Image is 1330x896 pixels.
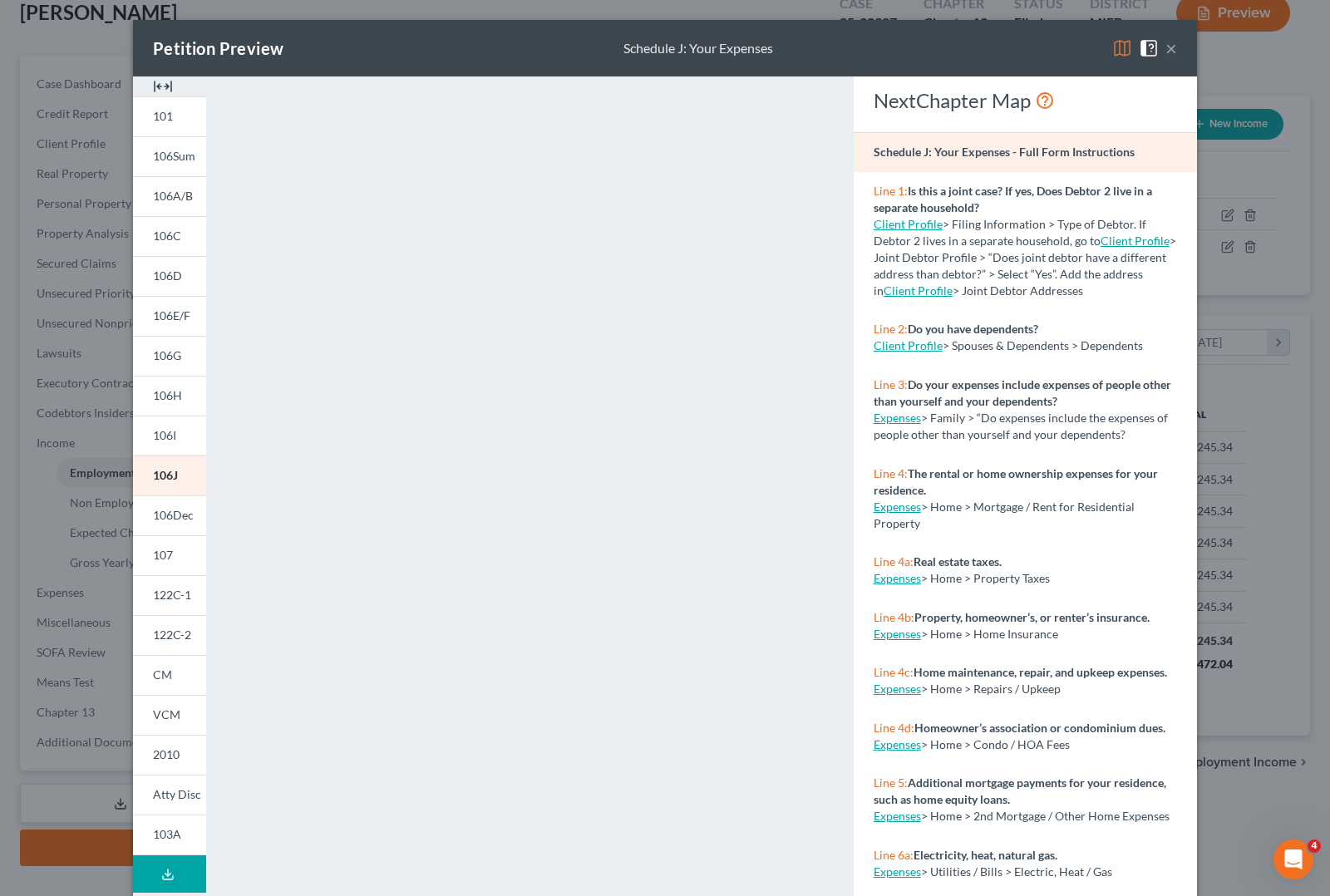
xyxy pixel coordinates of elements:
span: Line 4d: [874,721,914,735]
a: 107 [133,535,206,575]
span: VCM [153,707,180,721]
span: 107 [153,548,173,562]
span: 106D [153,268,182,283]
img: map-eea8200ae884c6f1103ae1953ef3d486a96c86aabb227e865a55264e3737af1f.svg [1112,38,1132,58]
a: Expenses [874,864,921,879]
span: > Spouses & Dependents > Dependents [943,338,1143,352]
a: Atty Disc [133,775,206,815]
span: 106H [153,388,182,402]
span: 4 [1308,839,1321,853]
a: 122C-2 [133,615,206,655]
a: Expenses [874,682,921,696]
button: × [1165,38,1177,58]
a: Expenses [874,571,921,585]
span: Line 6a: [874,848,914,862]
span: > Joint Debtor Profile > “Does joint debtor have a different address than debtor?” > Select “Yes”... [874,234,1176,298]
strong: Home maintenance, repair, and upkeep expenses. [914,665,1167,679]
span: 101 [153,109,173,123]
span: 106I [153,428,176,442]
span: Line 1: [874,184,908,198]
span: Line 4a: [874,554,914,569]
span: Atty Disc [153,787,201,801]
div: Petition Preview [153,37,283,60]
span: > Home > Condo / HOA Fees [921,737,1070,751]
a: Expenses [874,500,921,514]
a: Expenses [874,627,921,641]
span: Line 3: [874,377,908,391]
div: Schedule J: Your Expenses [623,39,773,58]
a: 2010 [133,735,206,775]
a: 106Dec [133,495,206,535]
span: 122C-1 [153,588,191,602]
strong: Schedule J: Your Expenses - Full Form Instructions [874,145,1135,159]
strong: Do your expenses include expenses of people other than yourself and your dependents? [874,377,1171,408]
a: VCM [133,695,206,735]
span: 106E/F [153,308,190,322]
a: 106H [133,376,206,416]
span: 2010 [153,747,180,761]
strong: Real estate taxes. [914,554,1002,569]
a: 106Sum [133,136,206,176]
a: Client Profile [874,338,943,352]
strong: Property, homeowner’s, or renter’s insurance. [914,610,1150,624]
span: CM [153,667,172,682]
a: Expenses [874,809,921,823]
a: 106A/B [133,176,206,216]
strong: Additional mortgage payments for your residence, such as home equity loans. [874,775,1166,806]
span: > Joint Debtor Addresses [884,283,1083,298]
a: 101 [133,96,206,136]
span: 106G [153,348,181,362]
span: > Home > Mortgage / Rent for Residential Property [874,500,1135,530]
a: 106I [133,416,206,455]
a: 106G [133,336,206,376]
a: 103A [133,815,206,855]
span: > Home > Property Taxes [921,571,1050,585]
span: 106Dec [153,508,194,522]
span: 106Sum [153,149,195,163]
a: Client Profile [1101,234,1170,248]
a: 106D [133,256,206,296]
span: 103A [153,827,181,841]
span: > Family > “Do expenses include the expenses of people other than yourself and your dependents? [874,411,1168,441]
span: > Utilities / Bills > Electric, Heat / Gas [921,864,1112,879]
a: Expenses [874,411,921,425]
img: help-close-5ba153eb36485ed6c1ea00a893f15db1cb9b99d6cae46e1a8edb6c62d00a1a76.svg [1139,38,1159,58]
iframe: Intercom live chat [1273,839,1313,879]
span: > Home > 2nd Mortgage / Other Home Expenses [921,809,1170,823]
span: Line 5: [874,775,908,790]
span: 122C-2 [153,628,191,642]
a: Client Profile [874,217,943,231]
span: > Home > Repairs / Upkeep [921,682,1061,696]
strong: Electricity, heat, natural gas. [914,848,1057,862]
strong: Do you have dependents? [908,322,1038,336]
strong: The rental or home ownership expenses for your residence. [874,466,1158,497]
strong: Homeowner’s association or condominium dues. [914,721,1165,735]
span: 106A/B [153,189,193,203]
a: CM [133,655,206,695]
a: 106J [133,455,206,495]
a: 122C-1 [133,575,206,615]
a: 106E/F [133,296,206,336]
div: NextChapter Map [874,87,1177,114]
span: > Home > Home Insurance [921,627,1058,641]
span: 106J [153,468,178,482]
img: expand-e0f6d898513216a626fdd78e52531dac95497ffd26381d4c15ee2fc46db09dca.svg [153,76,173,96]
span: > Filing Information > Type of Debtor. If Debtor 2 lives in a separate household, go to [874,217,1146,248]
a: 106C [133,216,206,256]
a: Client Profile [884,283,953,298]
a: Expenses [874,737,921,751]
span: Line 2: [874,322,908,336]
span: Line 4b: [874,610,914,624]
span: 106C [153,229,181,243]
strong: Is this a joint case? If yes, Does Debtor 2 live in a separate household? [874,184,1152,214]
span: Line 4: [874,466,908,480]
span: Line 4c: [874,665,914,679]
